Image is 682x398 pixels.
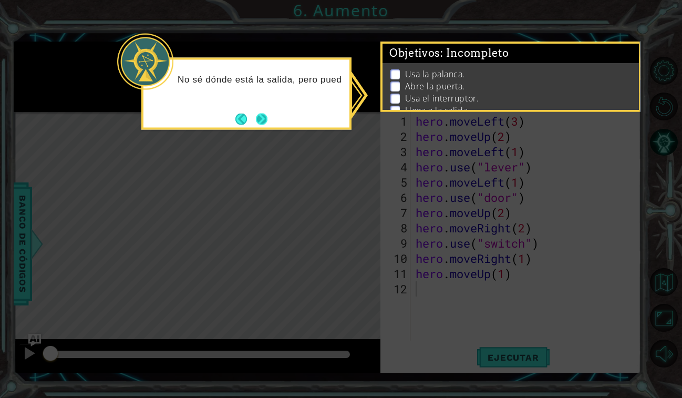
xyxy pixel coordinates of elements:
[405,68,465,80] p: Usa la palanca.
[389,47,509,60] span: Objetivos
[178,74,342,85] p: No sé dónde está la salida, pero pued
[405,80,465,92] p: Abre la puerta.
[255,113,268,125] button: Next
[235,113,256,125] button: Back
[440,47,509,59] span: : Incompleto
[405,93,479,104] p: Usa el interruptor.
[405,105,470,116] p: Llega a la salida.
